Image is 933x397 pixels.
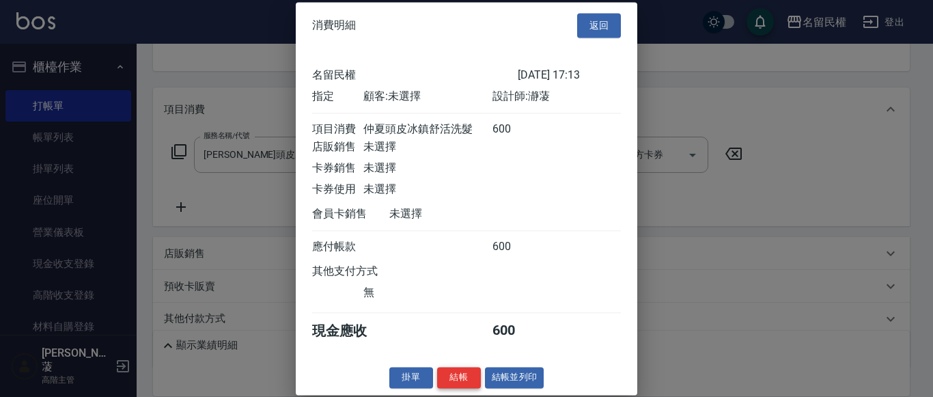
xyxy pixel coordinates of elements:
[518,68,621,83] div: [DATE] 17:13
[577,13,621,38] button: 返回
[363,122,492,137] div: 仲夏頭皮冰鎮舒活洗髮
[363,182,492,197] div: 未選擇
[492,90,621,104] div: 設計師: 瀞蓤
[312,18,356,32] span: 消費明細
[363,140,492,154] div: 未選擇
[312,207,389,221] div: 會員卡銷售
[312,264,415,279] div: 其他支付方式
[312,140,363,154] div: 店販銷售
[492,122,544,137] div: 600
[312,182,363,197] div: 卡券使用
[363,90,492,104] div: 顧客: 未選擇
[363,286,492,300] div: 無
[312,68,518,83] div: 名留民權
[312,240,363,254] div: 應付帳款
[389,367,433,388] button: 掛單
[492,240,544,254] div: 600
[485,367,544,388] button: 結帳並列印
[389,207,518,221] div: 未選擇
[312,161,363,176] div: 卡券銷售
[437,367,481,388] button: 結帳
[492,322,544,340] div: 600
[312,90,363,104] div: 指定
[312,322,389,340] div: 現金應收
[363,161,492,176] div: 未選擇
[312,122,363,137] div: 項目消費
